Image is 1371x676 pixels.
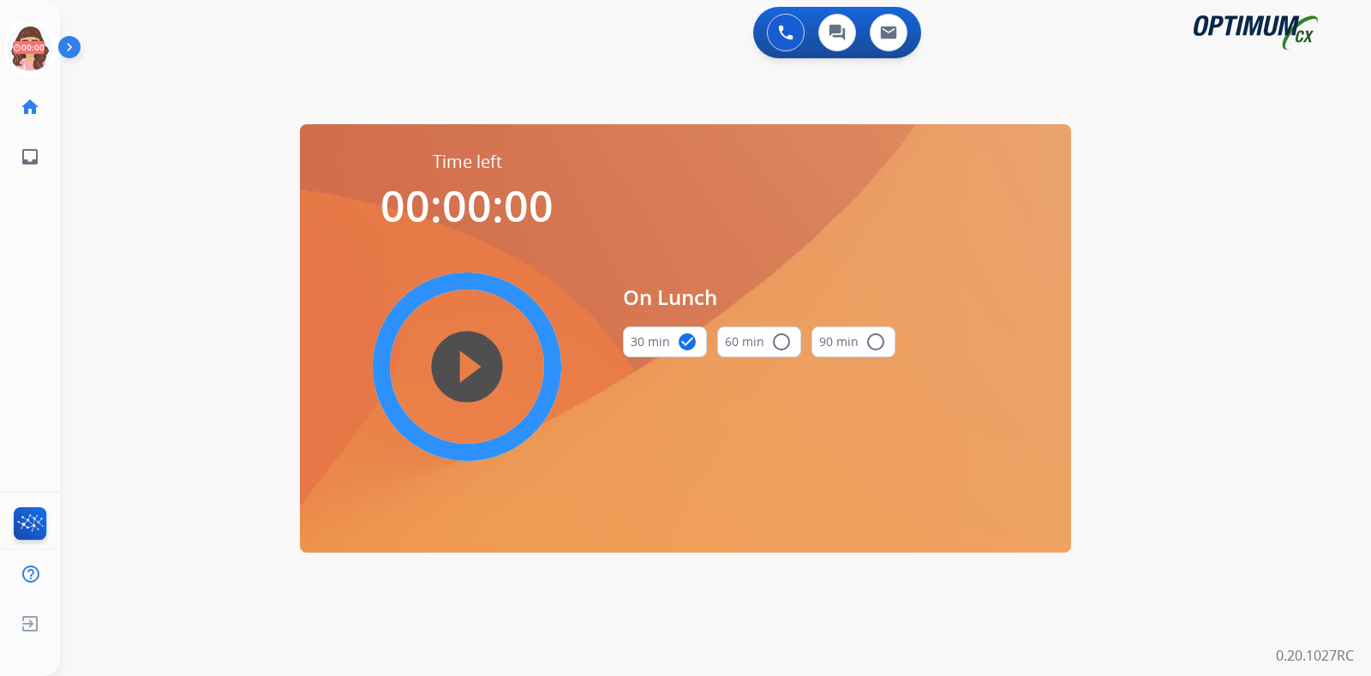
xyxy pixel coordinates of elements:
[1276,645,1354,666] p: 0.20.1027RC
[20,97,40,117] mat-icon: home
[865,332,886,352] mat-icon: radio_button_unchecked
[677,332,697,352] mat-icon: check_circle
[380,176,554,235] span: 00:00:00
[717,326,801,357] button: 60 min
[623,282,895,313] span: On Lunch
[771,332,792,352] mat-icon: radio_button_unchecked
[457,356,477,377] mat-icon: play_circle_filled
[811,326,895,357] button: 90 min
[623,326,707,357] button: 30 min
[20,147,40,167] mat-icon: inbox
[433,150,502,174] span: Time left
